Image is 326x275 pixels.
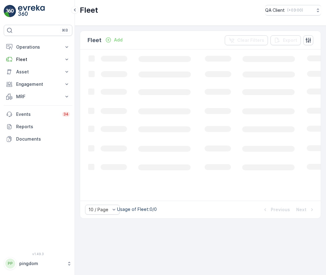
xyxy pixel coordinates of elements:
[5,259,15,268] div: PP
[283,37,297,43] p: Export
[225,35,268,45] button: Clear Filters
[4,41,72,53] button: Operations
[4,53,72,66] button: Fleet
[4,133,72,145] a: Documents
[296,207,306,213] p: Next
[296,206,316,213] button: Next
[16,94,60,100] p: MRF
[287,8,303,13] p: ( +03:00 )
[4,78,72,90] button: Engagement
[4,66,72,78] button: Asset
[265,5,321,15] button: QA Client(+03:00)
[265,7,285,13] p: QA Client
[62,28,68,33] p: ⌘B
[117,206,157,212] p: Usage of Fleet : 0/0
[16,111,58,117] p: Events
[63,112,69,117] p: 34
[16,69,60,75] p: Asset
[4,257,72,270] button: PPpingdom
[261,206,291,213] button: Previous
[16,56,60,63] p: Fleet
[16,124,70,130] p: Reports
[270,35,301,45] button: Export
[19,260,64,267] p: pingdom
[4,252,72,256] span: v 1.49.3
[4,108,72,120] a: Events34
[18,5,45,17] img: logo_light-DOdMpM7g.png
[271,207,290,213] p: Previous
[16,136,70,142] p: Documents
[4,120,72,133] a: Reports
[16,44,60,50] p: Operations
[4,5,16,17] img: logo
[88,36,102,45] p: Fleet
[4,90,72,103] button: MRF
[16,81,60,87] p: Engagement
[80,5,98,15] p: Fleet
[103,36,125,44] button: Add
[237,37,264,43] p: Clear Filters
[114,37,123,43] p: Add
